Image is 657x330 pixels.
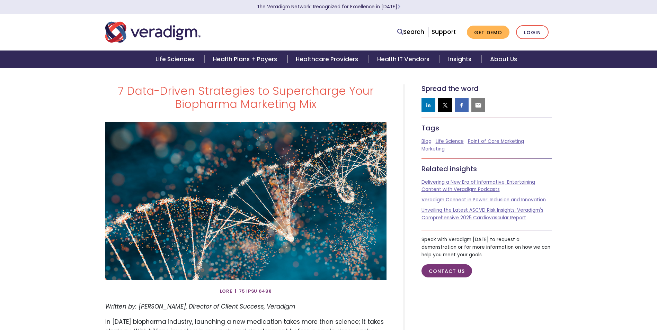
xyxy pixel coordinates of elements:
[421,84,552,93] h5: Spread the word
[421,236,552,258] p: Speak with Veradigm [DATE] to request a demonstration or for more information on how we can help ...
[397,27,424,37] a: Search
[257,3,400,10] a: The Veradigm Network: Recognized for Excellence in [DATE]Learn More
[147,51,205,68] a: Life Sciences
[468,138,524,145] a: Point of Care Marketing
[105,302,295,311] em: Written by: [PERSON_NAME], Director of Client Success, Veradigm
[516,25,549,39] a: Login
[421,264,472,278] a: Contact Us
[421,146,445,152] a: Marketing
[369,51,440,68] a: Health IT Vendors
[421,138,432,145] a: Blog
[458,102,465,109] img: facebook sharing button
[421,196,546,203] a: Veradigm Connect in Power: Inclusion and Innovation
[287,51,369,68] a: Healthcare Providers
[482,51,525,68] a: About Us
[436,138,464,145] a: Life Science
[397,3,400,10] span: Learn More
[432,28,456,36] a: Support
[105,84,387,111] h1: 7 Data-Driven Strategies to Supercharge Your Biopharma Marketing Mix
[467,26,509,39] a: Get Demo
[425,102,432,109] img: linkedin sharing button
[421,124,552,132] h5: Tags
[475,102,482,109] img: email sharing button
[442,102,449,109] img: twitter sharing button
[421,207,543,221] a: Unveiling the Latest ASCVD Risk Insights: Veradigm's Comprehensive 2025 Cardiovascular Report
[205,51,287,68] a: Health Plans + Payers
[220,286,272,297] span: Lore | 75 Ipsu 6498
[421,165,552,173] h5: Related insights
[440,51,482,68] a: Insights
[105,21,201,44] img: Veradigm logo
[421,179,535,193] a: Delivering a New Era of Informative, Entertaining Content with Veradigm Podcasts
